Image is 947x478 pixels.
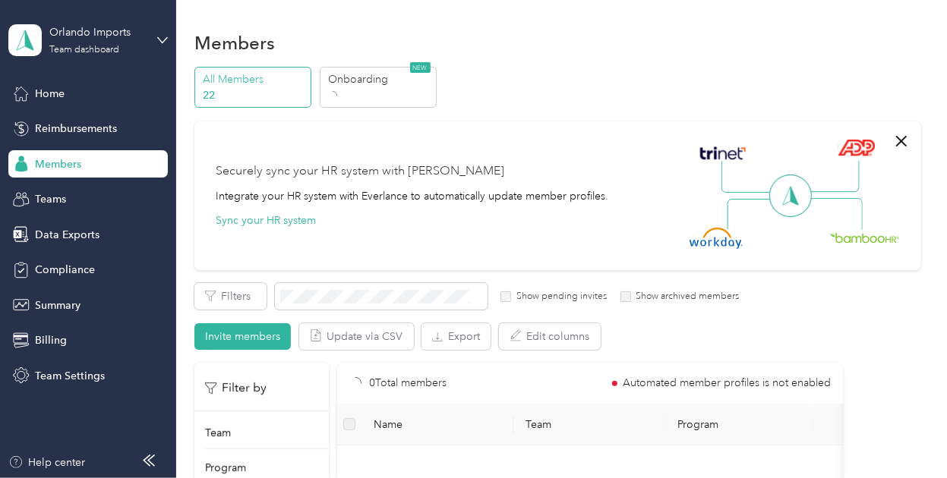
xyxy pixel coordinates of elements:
[631,290,740,303] label: Show archived members
[499,323,601,350] button: Edit columns
[49,46,119,55] div: Team dashboard
[205,425,231,441] p: Team
[205,460,246,476] p: Program
[194,283,267,310] button: Filters
[374,418,501,431] span: Name
[513,404,665,445] th: Team
[299,323,414,350] button: Update via CSV
[862,393,947,478] iframe: Everlance-gr Chat Button Frame
[369,375,447,392] p: 0 Total members
[216,212,316,228] button: Sync your HR system
[361,404,513,445] th: Name
[838,139,875,156] img: ADP
[511,290,607,303] label: Show pending invites
[810,198,863,231] img: Line Right Down
[35,156,81,172] span: Members
[328,71,431,87] p: Onboarding
[35,191,66,207] span: Teams
[216,188,608,204] div: Integrate your HR system with Everlance to automatically update member profiles.
[35,297,80,313] span: Summary
[421,323,491,350] button: Export
[35,368,105,384] span: Team Settings
[216,162,504,181] div: Securely sync your HR system with [PERSON_NAME]
[49,24,144,40] div: Orlando Imports
[35,227,99,243] span: Data Exports
[35,332,67,348] span: Billing
[194,323,291,350] button: Invite members
[690,228,743,249] img: Workday
[696,143,750,164] img: Trinet
[8,454,86,470] button: Help center
[35,262,95,278] span: Compliance
[807,161,860,193] img: Line Right Up
[813,404,912,445] th: Status
[35,86,65,102] span: Home
[665,404,813,445] th: Program
[410,62,431,73] span: NEW
[194,35,275,51] h1: Members
[721,161,775,193] img: Line Left Up
[623,378,831,388] span: Automated member profiles is not enabled
[727,198,780,229] img: Line Left Down
[204,71,307,87] p: All Members
[205,379,267,398] p: Filter by
[204,87,307,103] p: 22
[35,121,117,137] span: Reimbursements
[830,232,900,243] img: BambooHR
